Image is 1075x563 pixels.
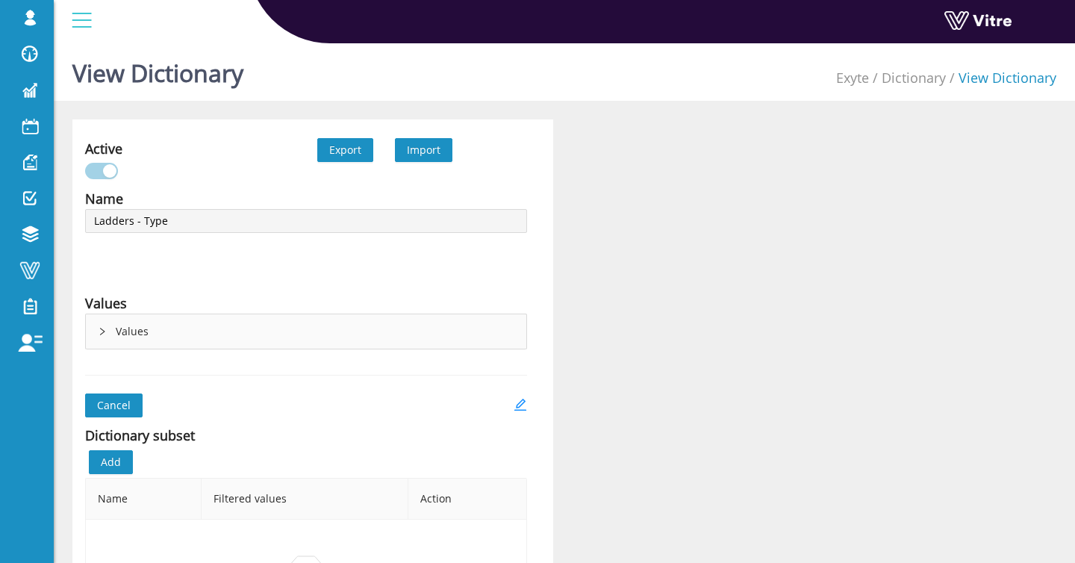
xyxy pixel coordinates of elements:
[85,425,195,446] div: Dictionary subset
[85,293,127,314] div: Values
[85,138,122,159] div: Active
[72,37,243,101] h1: View Dictionary
[85,209,527,233] input: Name
[408,479,527,520] th: Action
[317,138,373,162] button: Export
[85,394,143,417] button: Cancel
[514,398,527,411] span: edit
[836,69,869,87] a: Exyte
[882,69,946,87] a: Dictionary
[86,479,202,520] th: Name
[85,188,123,209] div: Name
[86,314,526,349] div: rightValues
[89,450,133,474] button: Add
[202,479,408,520] th: Filtered values
[97,397,131,414] span: Cancel
[98,327,107,336] span: right
[101,454,121,470] span: Add
[514,394,527,417] a: edit
[329,142,361,158] span: Export
[946,67,1056,88] li: View Dictionary
[407,143,440,157] span: Import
